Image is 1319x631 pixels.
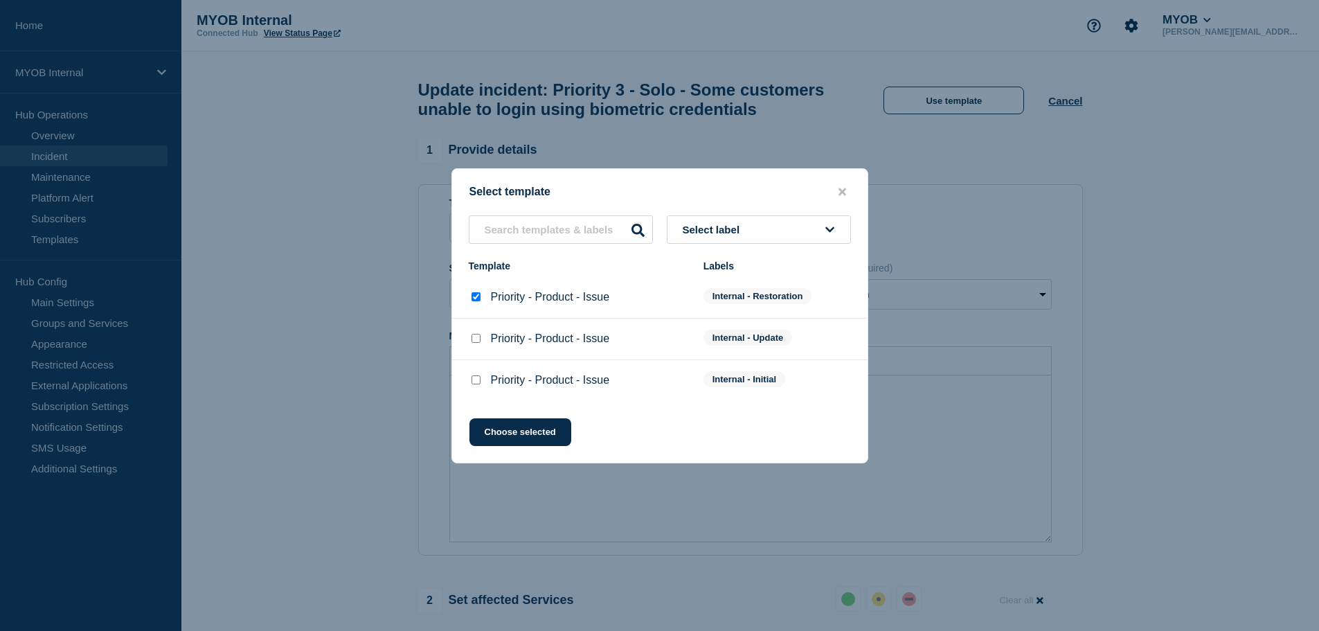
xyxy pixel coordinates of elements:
[834,186,850,199] button: close button
[491,291,610,303] p: Priority - Product - Issue
[703,260,851,272] div: Labels
[469,260,690,272] div: Template
[469,418,571,446] button: Choose selected
[491,332,610,345] p: Priority - Product - Issue
[667,215,851,244] button: Select label
[703,288,812,304] span: Internal - Restoration
[683,224,746,235] span: Select label
[472,375,481,384] input: Priority - Product - Issue checkbox
[472,334,481,343] input: Priority - Product - Issue checkbox
[703,330,793,346] span: Internal - Update
[469,215,653,244] input: Search templates & labels
[703,371,785,387] span: Internal - Initial
[452,186,868,199] div: Select template
[472,292,481,301] input: Priority - Product - Issue checkbox
[491,374,610,386] p: Priority - Product - Issue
